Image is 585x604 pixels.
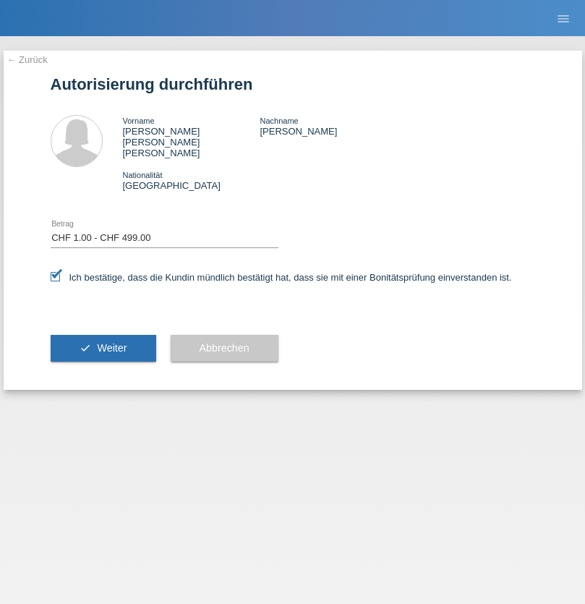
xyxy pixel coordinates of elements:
[97,342,127,354] span: Weiter
[123,115,260,158] div: [PERSON_NAME] [PERSON_NAME] [PERSON_NAME]
[200,342,249,354] span: Abbrechen
[260,116,298,125] span: Nachname
[260,115,397,137] div: [PERSON_NAME]
[51,75,535,93] h1: Autorisierung durchführen
[171,335,278,362] button: Abbrechen
[51,335,156,362] button: check Weiter
[7,54,48,65] a: ← Zurück
[556,12,571,26] i: menu
[123,169,260,191] div: [GEOGRAPHIC_DATA]
[123,171,163,179] span: Nationalität
[123,116,155,125] span: Vorname
[80,342,91,354] i: check
[549,14,578,22] a: menu
[51,272,512,283] label: Ich bestätige, dass die Kundin mündlich bestätigt hat, dass sie mit einer Bonitätsprüfung einvers...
